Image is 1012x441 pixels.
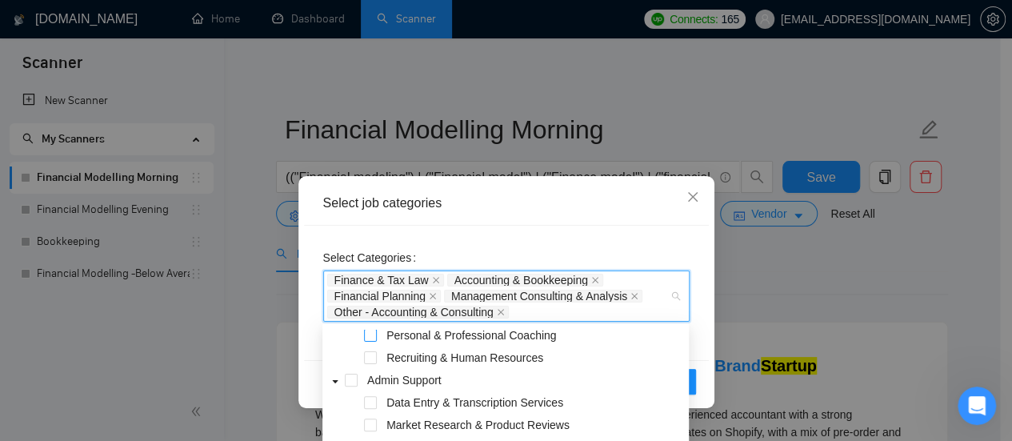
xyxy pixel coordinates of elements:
span: Recruiting & Human Resources [383,348,686,367]
span: Accounting & Bookkeeping [447,274,603,287]
span: Market Research & Product Reviews [383,415,686,435]
span: Data Entry & Transcription Services [383,393,686,412]
span: Accounting & Bookkeeping [454,275,588,286]
span: Finance & Tax Law [334,275,429,286]
span: Other - Accounting & Consulting [334,307,494,318]
span: Personal & Professional Coaching [383,326,686,345]
span: Admin Support [364,371,686,390]
span: Market Research & Product Reviews [386,419,570,431]
div: Select job categories [323,194,690,212]
span: close [630,292,638,300]
span: Financial Planning [334,291,426,302]
span: close [686,190,699,203]
span: close [429,292,437,300]
span: close [432,276,440,284]
span: Admin Support [367,374,442,387]
button: Close [671,176,714,219]
span: Management Consulting & Analysis [451,291,627,302]
span: Data Entry & Transcription Services [386,396,563,409]
span: Personal & Professional Coaching [386,329,556,342]
iframe: Intercom live chat [958,387,996,425]
span: Management Consulting & Analysis [444,290,642,303]
span: caret-down [331,378,339,386]
span: close [591,276,599,284]
span: Recruiting & Human Resources [386,351,543,364]
span: Financial Planning [327,290,441,303]
input: Select Categories [512,306,515,319]
label: Select Categories [323,245,422,271]
span: close [497,308,505,316]
span: Other - Accounting & Consulting [327,306,509,319]
span: Finance & Tax Law [327,274,444,287]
